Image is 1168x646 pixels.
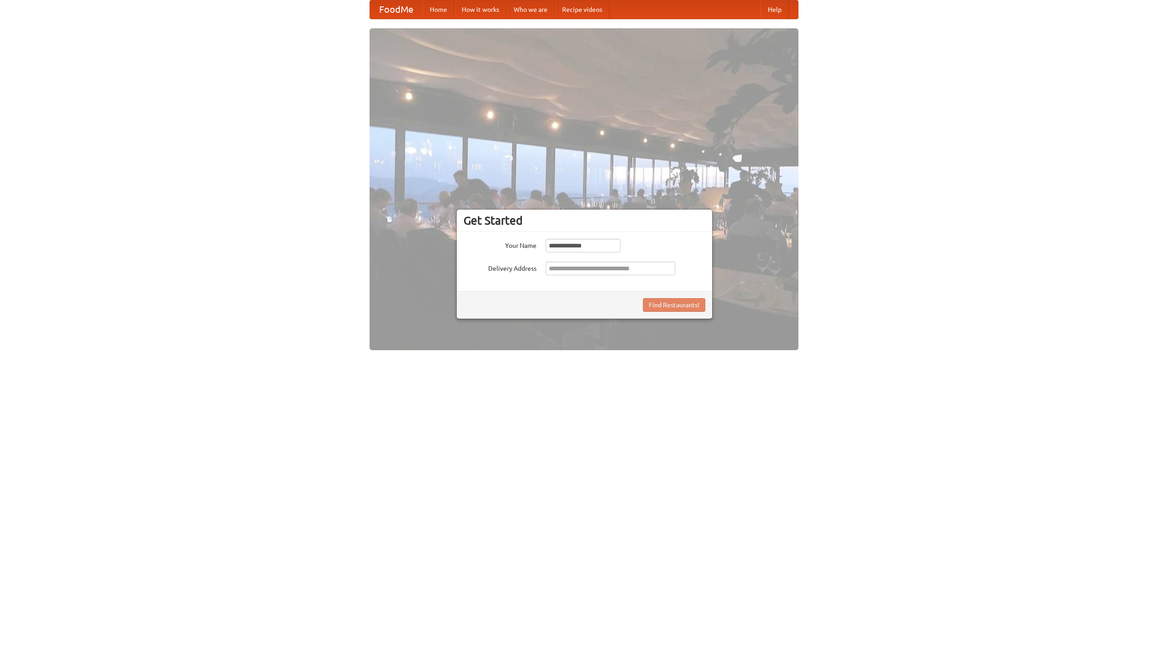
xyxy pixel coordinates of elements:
a: FoodMe [370,0,422,19]
a: Home [422,0,454,19]
a: Who we are [506,0,555,19]
a: Recipe videos [555,0,610,19]
h3: Get Started [464,214,705,227]
label: Your Name [464,239,537,250]
button: Find Restaurants! [643,298,705,312]
a: How it works [454,0,506,19]
label: Delivery Address [464,262,537,273]
a: Help [761,0,789,19]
